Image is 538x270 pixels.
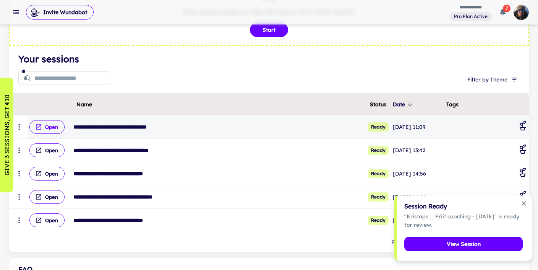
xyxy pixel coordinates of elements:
span: Ready [368,169,389,178]
div: Coaching [518,145,527,156]
span: View and manage your current plan and billing details. [449,12,492,20]
span: Tags [446,100,459,109]
span: Ready [368,122,389,132]
p: Rows per page: [392,238,433,246]
td: [DATE] 11:05 [391,209,445,232]
span: Ready [368,146,389,155]
span: 7 [503,5,510,12]
img: photoURL [514,5,529,20]
span: Name [76,100,92,109]
button: Open [29,167,65,181]
div: Coaching [518,191,527,203]
span: Date [393,100,415,109]
button: Open [29,213,65,227]
div: Coaching [518,168,527,179]
p: GIVE 3 SESSIONS, GET €10 [2,94,11,176]
span: Invite Wundabot to record a meeting [26,5,94,20]
span: Pro Plan Active [451,13,491,20]
div: scrollable content [9,93,529,232]
span: Ready [368,216,389,225]
button: Open [29,143,65,157]
button: Filter by Theme [464,73,520,86]
td: [DATE] 14:56 [391,162,445,185]
td: [DATE] 13:42 [391,139,445,162]
button: Invite Wundabot [26,5,94,20]
button: 7 [495,5,510,20]
div: Coaching [518,121,527,133]
td: [DATE] 11:09 [391,115,445,139]
a: View and manage your current plan and billing details. [449,11,492,21]
h6: Session Ready [404,202,523,211]
h4: Your sessions [18,52,520,66]
td: [DATE] 14:08 [391,185,445,209]
button: View Session [404,237,523,251]
button: Dismiss notification [518,198,530,209]
button: Open [29,120,65,134]
button: Open [29,190,65,204]
span: Ready [368,192,389,202]
p: "Kristaps _ Priit coaching - [DATE]" is ready for review. [404,212,523,229]
span: Status [370,100,386,109]
button: Start [250,23,288,37]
